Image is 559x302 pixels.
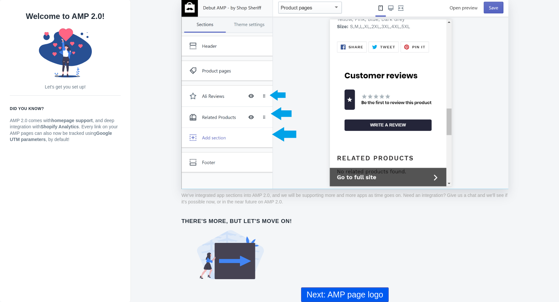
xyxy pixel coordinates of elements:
strong: Google UTM parameters [10,131,112,142]
h6: There's more, but let's move on! [181,218,508,225]
h1: Welcome to AMP 2.0! [10,10,121,23]
p: Let's get you set up! [10,84,121,90]
strong: homepage support [51,118,93,123]
p: We've integrated app sections into AMP 2.0, and we will be supporting more and more apps as time ... [181,192,508,205]
strong: Shopify Analytics [41,124,79,129]
button: Next: AMP page logo [301,287,389,302]
p: AMP 2.0 comes with , and deep integration with . Every link on your AMP pages can also now be tra... [10,118,121,143]
iframe: Drift Widget Chat Controller [526,269,551,294]
h6: Did you know? [10,105,121,112]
